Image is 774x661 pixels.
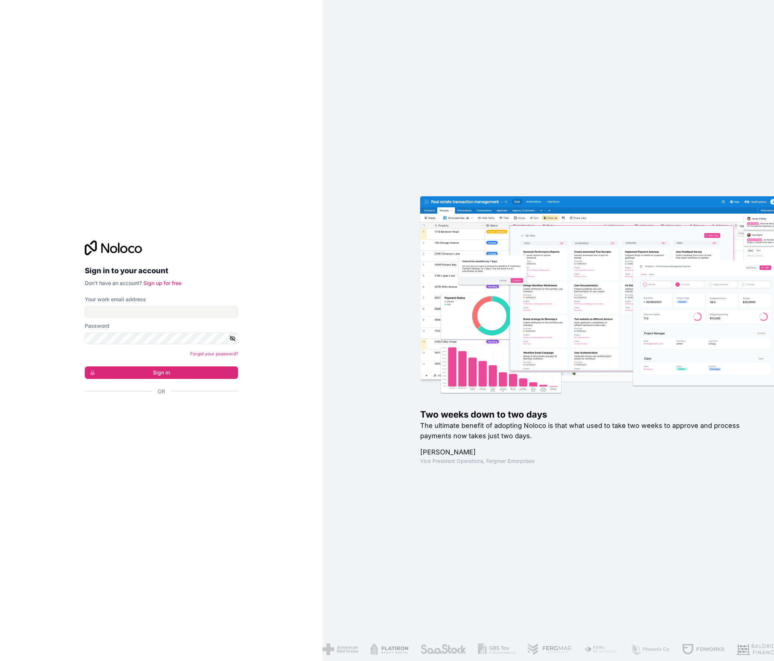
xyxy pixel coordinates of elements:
iframe: Sign in with Google Button [81,403,236,419]
h2: The ultimate benefit of adopting Noloco is that what used to take two weeks to approve and proces... [420,421,750,441]
img: /assets/saastock-C6Zbiodz.png [420,643,467,655]
h1: [PERSON_NAME] [420,447,750,457]
img: /assets/phoenix-BREaitsQ.png [630,643,670,655]
img: /assets/american-red-cross-BAupjrZR.png [322,643,358,655]
input: Email address [85,306,238,318]
span: Or [158,388,165,395]
h2: Sign in to your account [85,264,238,277]
img: /assets/flatiron-C8eUkumj.png [370,643,408,655]
img: /assets/gbstax-C-GtDUiK.png [478,643,516,655]
input: Password [85,333,238,344]
button: Sign in [85,366,238,379]
span: Don't have an account? [85,280,142,286]
h1: Vice President Operations , Fergmar Enterprises [420,457,750,465]
label: Your work email address [85,296,146,303]
img: /assets/fdworks-Bi04fVtw.png [682,643,725,655]
label: Password [85,322,109,330]
a: Forgot your password? [190,351,238,356]
a: Sign up for free [143,280,181,286]
h1: Two weeks down to two days [420,409,750,421]
img: /assets/fiera-fwj2N5v4.png [584,643,618,655]
img: /assets/fergmar-CudnrXN5.png [527,643,572,655]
